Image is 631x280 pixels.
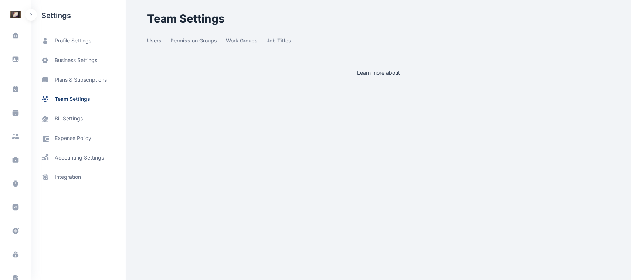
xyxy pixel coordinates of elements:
[55,154,104,161] span: accounting settings
[31,89,126,109] a: team settings
[31,129,126,148] a: expense policy
[147,37,162,48] span: users
[31,31,126,51] a: profile settings
[267,37,300,48] a: job titles
[55,115,83,123] span: bill settings
[55,134,91,142] span: expense policy
[147,37,170,48] a: users
[357,69,400,76] p: Learn more about
[170,37,226,48] a: permission groups
[267,37,291,48] span: job titles
[55,173,81,181] span: integration
[31,70,126,89] a: plans & subscriptions
[31,109,126,129] a: bill settings
[55,57,97,64] span: business settings
[31,148,126,167] a: accounting settings
[55,76,107,83] span: plans & subscriptions
[226,37,258,48] span: work groups
[31,51,126,70] a: business settings
[31,167,126,187] a: integration
[226,37,267,48] a: work groups
[55,95,90,103] span: team settings
[55,37,91,45] span: profile settings
[170,37,217,48] span: permission groups
[147,12,610,25] h1: Team Settings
